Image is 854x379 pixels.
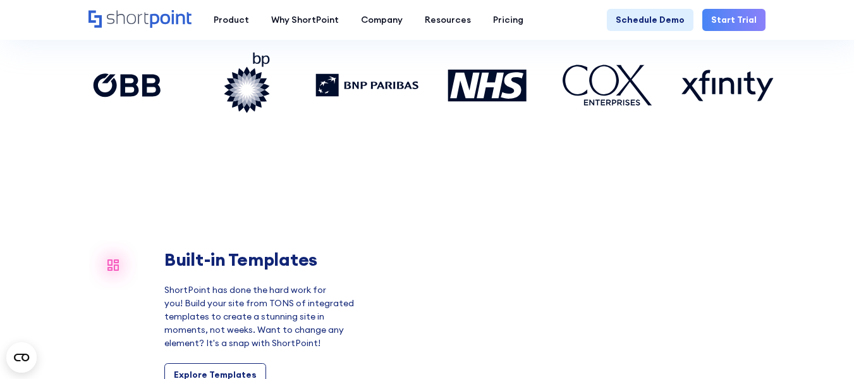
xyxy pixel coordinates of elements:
[88,10,192,29] a: Home
[361,13,403,27] div: Company
[791,318,854,379] iframe: Chat Widget
[482,9,534,31] a: Pricing
[214,13,249,27] div: Product
[202,9,260,31] a: Product
[6,342,37,373] button: Open CMP widget
[425,13,471,27] div: Resources
[271,13,339,27] div: Why ShortPoint
[260,9,350,31] a: Why ShortPoint
[350,9,413,31] a: Company
[164,249,360,270] h2: Built-in Templates
[493,13,523,27] div: Pricing
[702,9,766,31] a: Start Trial
[164,283,360,350] p: ShortPoint has done the hard work for you! Build your site from TONS of integrated templates to c...
[413,9,482,31] a: Resources
[607,9,693,31] a: Schedule Demo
